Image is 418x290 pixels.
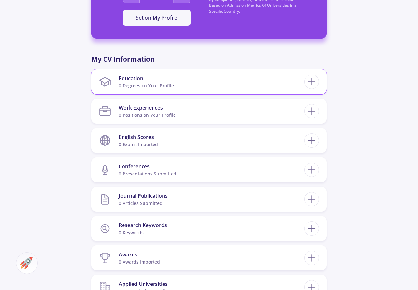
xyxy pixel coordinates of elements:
[136,14,177,21] span: Set on My Profile
[123,10,191,26] button: Set on My Profile
[119,192,168,200] div: Journal Publications
[119,280,171,288] div: Applied Universities
[119,112,176,118] div: 0 Positions on Your Profile
[119,141,158,148] div: 0 exams imported
[119,200,168,206] div: 0 articles submitted
[119,133,158,141] div: English Scores
[119,82,174,89] div: 0 Degrees on Your Profile
[119,258,160,265] div: 0 awards imported
[119,170,176,177] div: 0 presentations submitted
[119,75,174,82] div: Education
[91,54,327,65] p: My CV Information
[20,257,33,269] img: ac-market
[119,221,167,229] div: Research Keywords
[119,251,160,258] div: Awards
[119,104,176,112] div: Work Experiences
[119,163,176,170] div: Conferences
[119,229,167,236] div: 0 keywords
